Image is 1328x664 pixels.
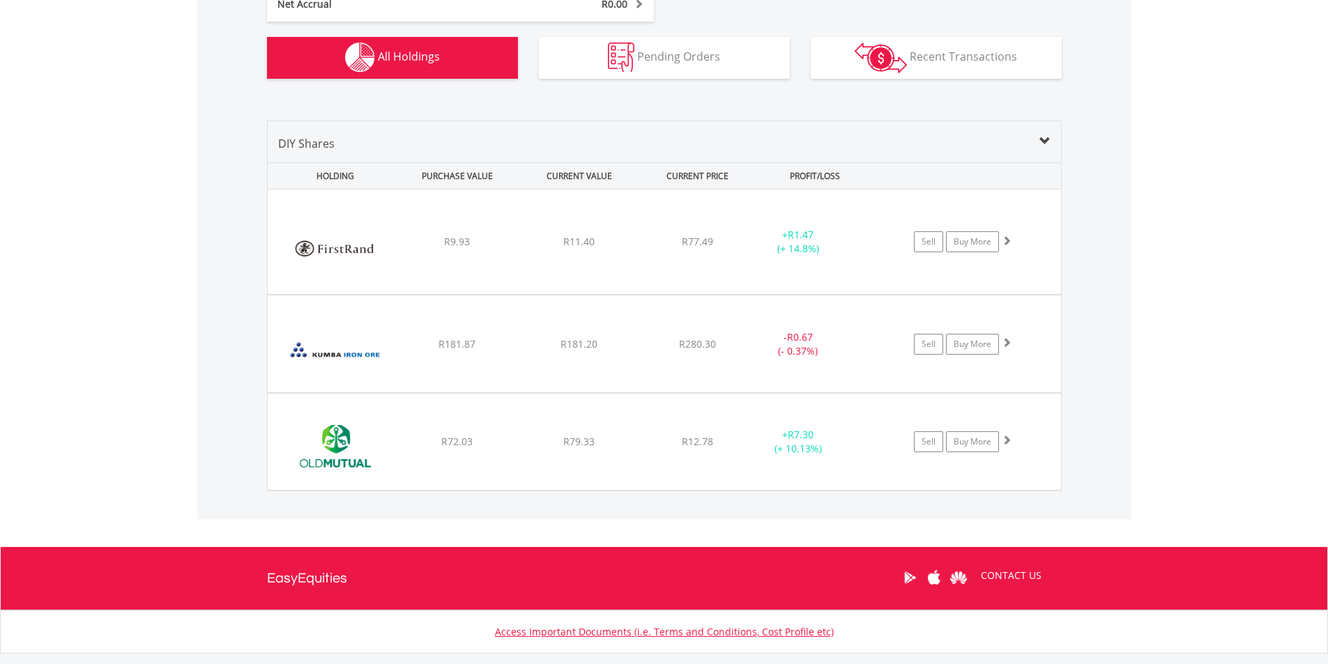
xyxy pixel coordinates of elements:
a: CONTACT US [971,556,1051,595]
a: Sell [914,334,943,355]
div: HOLDING [268,163,395,189]
span: DIY Shares [278,136,335,151]
a: EasyEquities [267,547,347,610]
div: PURCHASE VALUE [398,163,517,189]
span: R181.87 [438,337,475,350]
span: R72.03 [441,435,473,448]
span: R0.67 [787,330,813,343]
div: CURRENT PRICE [641,163,752,189]
img: holdings-wht.png [345,43,375,72]
span: R9.93 [444,235,470,248]
div: PROFIT/LOSS [756,163,875,189]
span: R7.30 [788,428,814,441]
img: EQU.ZA.OMU.png [275,411,395,486]
div: + (+ 14.8%) [746,228,851,256]
span: R280.30 [679,337,716,350]
span: R1.47 [788,228,814,241]
a: Buy More [946,334,999,355]
a: Buy More [946,431,999,452]
a: Apple [922,556,947,599]
span: R12.78 [682,435,713,448]
span: R79.33 [563,435,595,448]
img: pending_instructions-wht.png [608,43,634,72]
img: transactions-zar-wht.png [855,43,907,73]
button: Recent Transactions [811,37,1062,79]
div: - (- 0.37%) [746,330,851,358]
a: Sell [914,231,943,252]
span: R77.49 [682,235,713,248]
a: Buy More [946,231,999,252]
span: R181.20 [560,337,597,350]
span: All Holdings [378,49,440,64]
img: EQU.ZA.FSR.png [275,207,395,291]
div: CURRENT VALUE [520,163,639,189]
div: + (+ 10.13%) [746,428,851,456]
span: Recent Transactions [910,49,1017,64]
a: Access Important Documents (i.e. Terms and Conditions, Cost Profile etc) [495,625,834,638]
a: Google Play [898,556,922,599]
a: Sell [914,431,943,452]
img: EQU.ZA.KIO.png [275,313,395,388]
button: Pending Orders [539,37,790,79]
button: All Holdings [267,37,518,79]
span: R11.40 [563,235,595,248]
span: Pending Orders [637,49,720,64]
a: Huawei [947,556,971,599]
